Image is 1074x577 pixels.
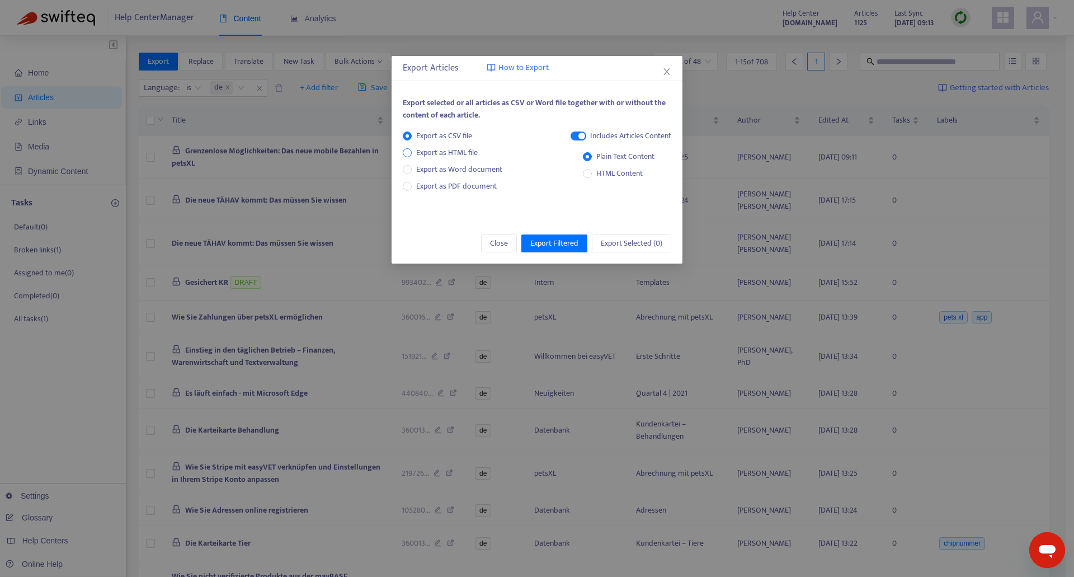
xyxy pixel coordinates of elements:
[1029,532,1065,568] iframe: Schaltfläche zum Öffnen des Messaging-Fensters
[403,62,671,75] div: Export Articles
[592,234,671,252] button: Export Selected (0)
[530,237,578,250] span: Export Filtered
[661,65,673,78] button: Close
[412,130,477,142] span: Export as CSV file
[662,67,671,76] span: close
[487,62,549,74] a: How to Export
[412,147,482,159] span: Export as HTML file
[490,237,508,250] span: Close
[592,167,647,180] span: HTML Content
[403,96,666,121] span: Export selected or all articles as CSV or Word file together with or without the content of each ...
[521,234,587,252] button: Export Filtered
[416,180,497,193] span: Export as PDF document
[498,62,549,74] span: How to Export
[592,151,659,163] span: Plain Text Content
[481,234,517,252] button: Close
[487,63,496,72] img: image-link
[412,163,507,176] span: Export as Word document
[590,130,671,142] div: Includes Articles Content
